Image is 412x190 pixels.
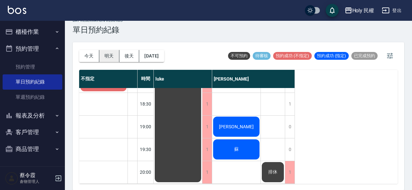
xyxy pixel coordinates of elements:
span: [PERSON_NAME] [218,124,255,129]
a: 預約管理 [3,59,62,74]
div: 1 [285,161,295,184]
button: 櫃檯作業 [3,23,62,40]
div: 20:00 [138,161,154,184]
span: 蘇 [233,146,240,152]
button: 客戶管理 [3,124,62,141]
span: 不可預約 [228,53,250,59]
span: 預約成功 (不指定) [273,53,312,59]
span: 預約成功 (指定) [314,53,349,59]
h3: 單日預約紀錄 [73,25,123,34]
img: Person [5,172,18,185]
button: [DATE] [139,50,164,62]
span: 排休 [267,169,279,175]
button: 今天 [79,50,99,62]
div: [PERSON_NAME] [212,70,295,88]
img: Logo [8,6,26,14]
a: 單日預約紀錄 [3,74,62,89]
div: 1 [202,116,212,138]
button: 登出 [379,5,404,17]
button: 明天 [99,50,119,62]
button: 商品管理 [3,141,62,158]
div: 時間 [138,70,154,88]
div: 1 [202,93,212,115]
div: luke [154,70,212,88]
div: 0 [285,116,295,138]
button: save [326,4,339,17]
button: 後天 [119,50,139,62]
button: Holy 民權 [342,4,377,17]
div: Holy 民權 [352,6,374,15]
div: 18:30 [138,93,154,115]
a: 單週預約紀錄 [3,90,62,105]
button: 報表及分析 [3,107,62,124]
span: 待審核 [253,53,271,59]
div: 0 [285,138,295,161]
div: 不指定 [79,70,138,88]
div: 1 [202,161,212,184]
div: 1 [285,93,295,115]
button: 預約管理 [3,40,62,57]
div: 19:00 [138,115,154,138]
span: 已完成預約 [351,53,378,59]
div: 19:30 [138,138,154,161]
div: 1 [202,138,212,161]
p: 倉物管理人 [20,179,53,184]
h5: 蔡令霞 [20,172,53,179]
